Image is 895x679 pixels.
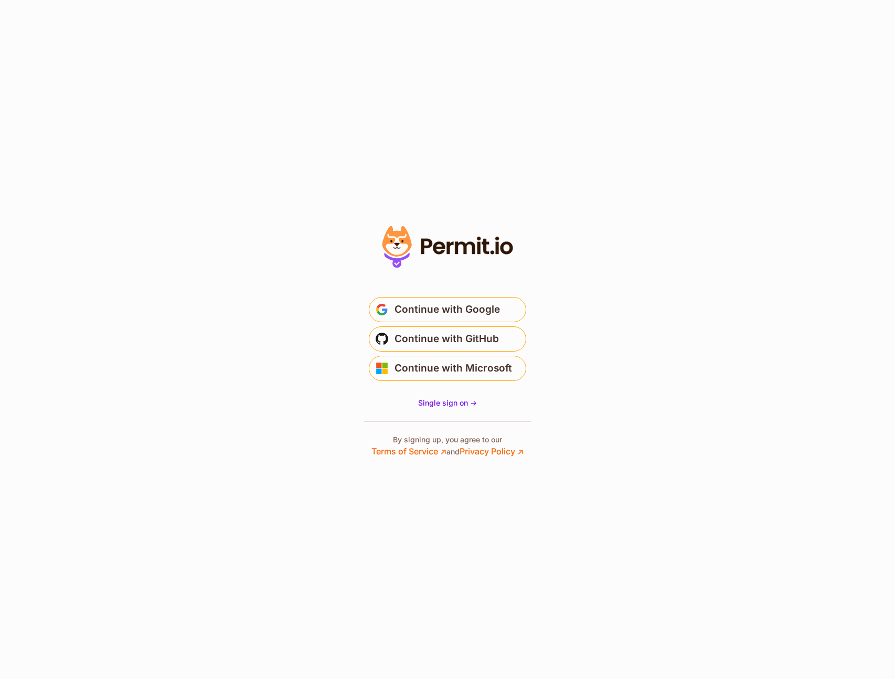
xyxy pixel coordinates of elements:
[418,398,477,407] span: Single sign on ->
[371,446,446,457] a: Terms of Service ↗
[371,434,524,458] p: By signing up, you agree to our and
[460,446,524,457] a: Privacy Policy ↗
[395,301,500,318] span: Continue with Google
[395,331,499,347] span: Continue with GitHub
[395,360,512,377] span: Continue with Microsoft
[369,297,526,322] button: Continue with Google
[369,326,526,352] button: Continue with GitHub
[369,356,526,381] button: Continue with Microsoft
[418,398,477,408] a: Single sign on ->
